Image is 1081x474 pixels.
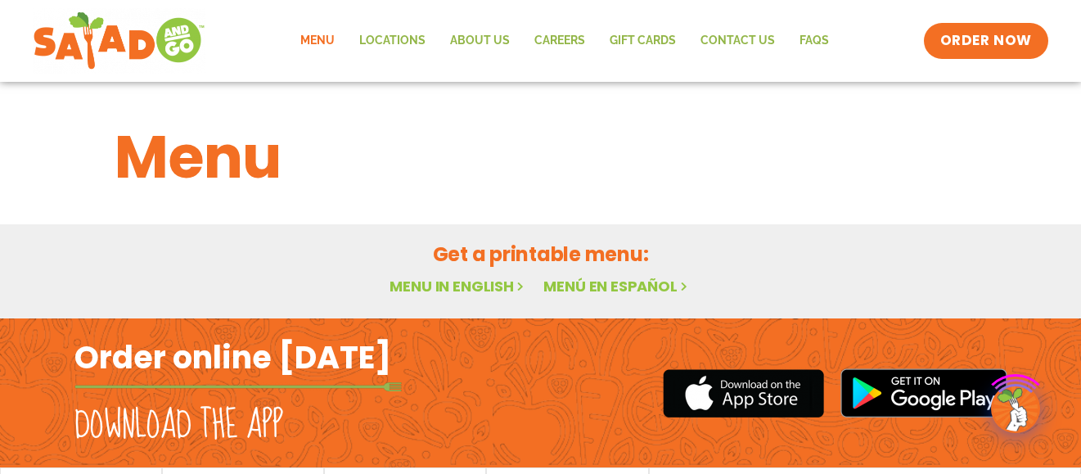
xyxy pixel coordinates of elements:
[787,22,841,60] a: FAQs
[597,22,688,60] a: GIFT CARDS
[438,22,522,60] a: About Us
[522,22,597,60] a: Careers
[74,382,402,391] img: fork
[347,22,438,60] a: Locations
[288,22,841,60] nav: Menu
[115,240,967,269] h2: Get a printable menu:
[33,8,205,74] img: new-SAG-logo-768×292
[543,276,691,296] a: Menú en español
[288,22,347,60] a: Menu
[688,22,787,60] a: Contact Us
[74,337,391,377] h2: Order online [DATE]
[840,368,1007,418] img: google_play
[924,23,1048,59] a: ORDER NOW
[74,403,283,449] h2: Download the app
[940,31,1032,51] span: ORDER NOW
[663,367,824,420] img: appstore
[390,276,527,296] a: Menu in English
[115,113,967,201] h1: Menu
